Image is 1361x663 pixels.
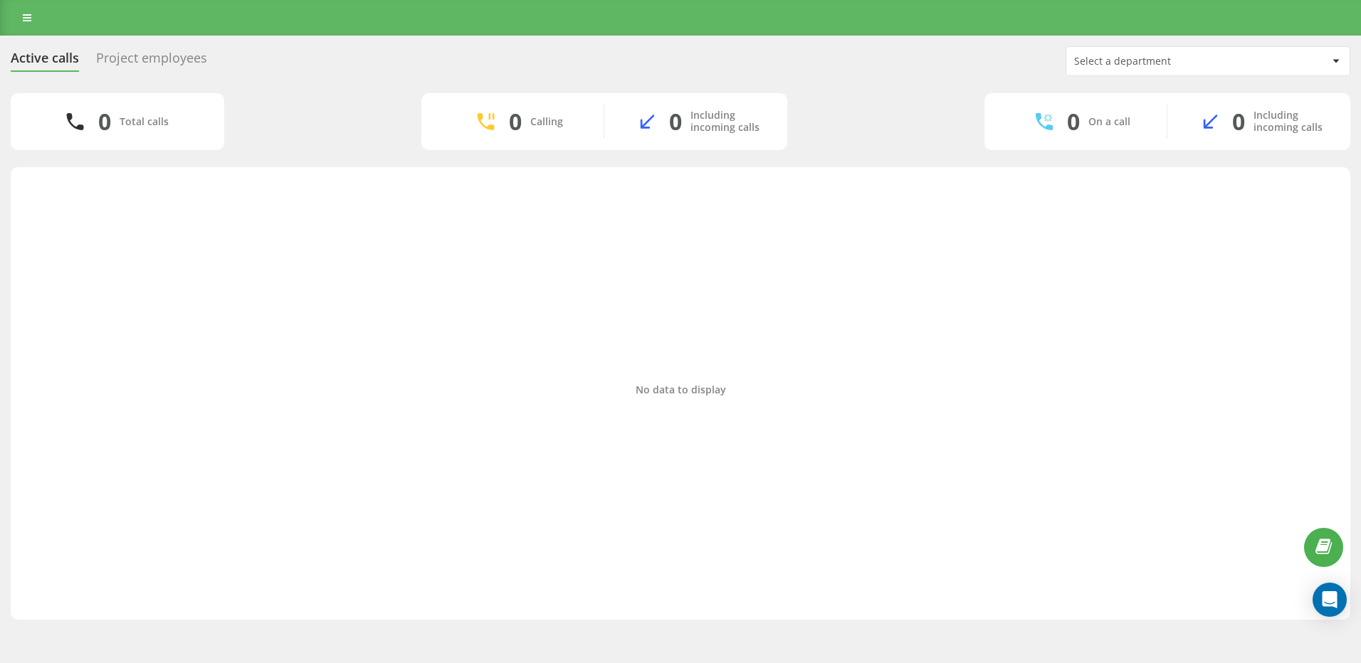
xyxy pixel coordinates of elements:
div: Select a department [1074,55,1244,68]
div: Project employees [96,51,207,73]
div: Including incoming calls [690,110,766,134]
div: Calling [530,116,563,128]
div: 0 [1067,108,1080,135]
div: Total calls [120,116,169,128]
div: Including incoming calls [1254,110,1329,134]
div: On a call [1088,116,1130,128]
div: Active calls [11,51,79,73]
div: No data to display [22,383,1339,396]
div: 0 [98,108,111,135]
div: 0 [509,108,522,135]
div: 0 [669,108,682,135]
div: Open Intercom Messenger [1313,583,1347,617]
div: 0 [1232,108,1245,135]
